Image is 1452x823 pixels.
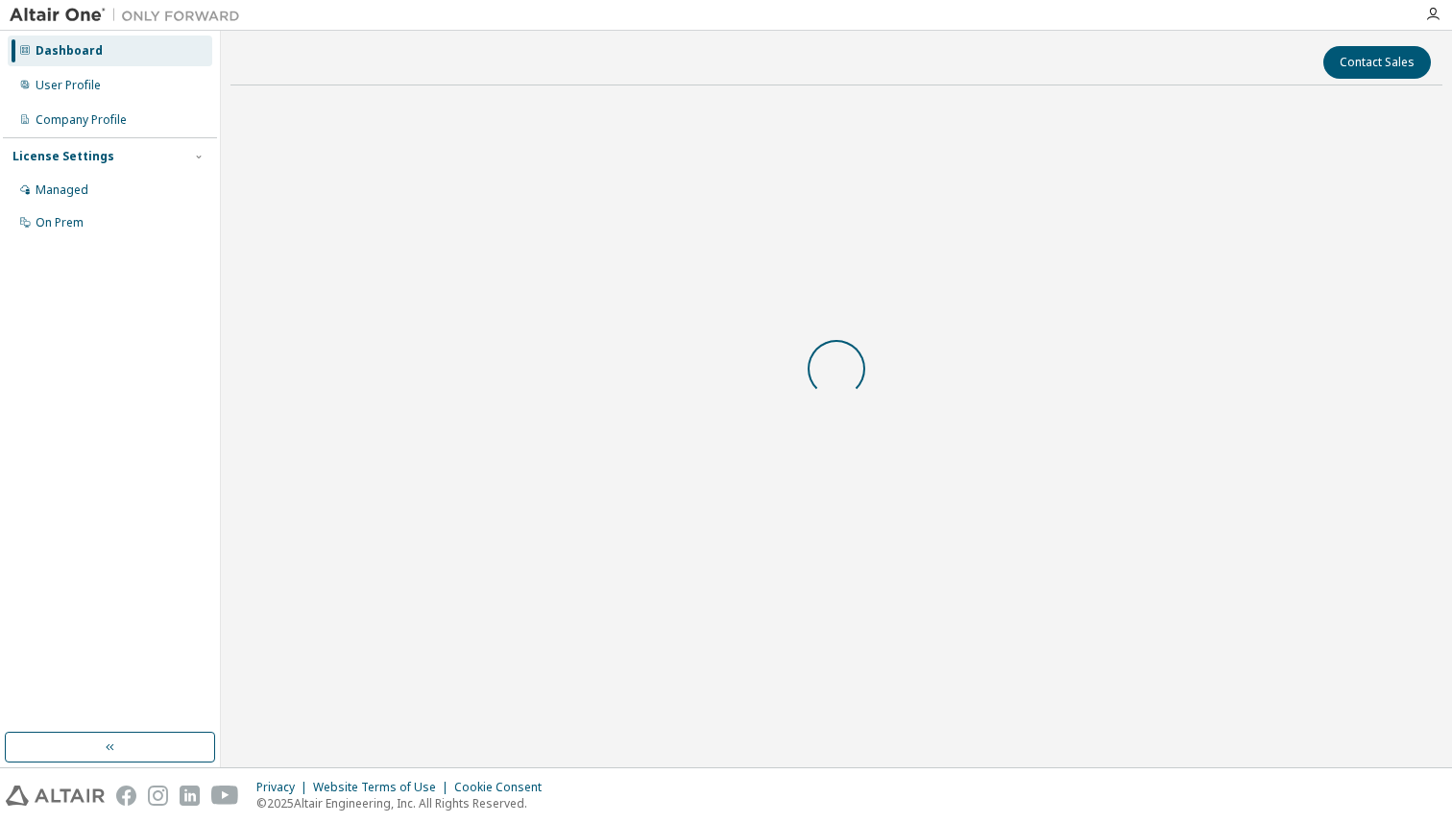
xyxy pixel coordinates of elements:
div: Website Terms of Use [313,780,454,795]
img: altair_logo.svg [6,786,105,806]
img: Altair One [10,6,250,25]
div: Cookie Consent [454,780,553,795]
p: © 2025 Altair Engineering, Inc. All Rights Reserved. [256,795,553,811]
img: instagram.svg [148,786,168,806]
div: User Profile [36,78,101,93]
div: Privacy [256,780,313,795]
img: facebook.svg [116,786,136,806]
button: Contact Sales [1323,46,1431,79]
div: On Prem [36,215,84,230]
img: youtube.svg [211,786,239,806]
div: Dashboard [36,43,103,59]
div: Company Profile [36,112,127,128]
img: linkedin.svg [180,786,200,806]
div: Managed [36,182,88,198]
div: License Settings [12,149,114,164]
